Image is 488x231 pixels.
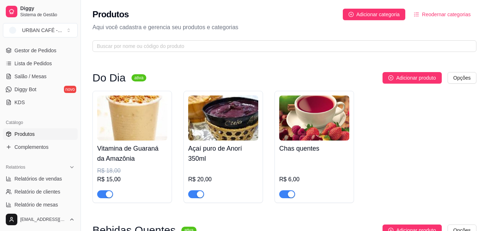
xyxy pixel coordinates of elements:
[3,186,78,197] a: Relatório de clientes
[14,47,56,54] span: Gestor de Pedidos
[14,188,60,195] span: Relatório de clientes
[14,99,25,106] span: KDS
[92,9,129,20] h2: Produtos
[422,10,471,18] span: Reodernar categorias
[14,60,52,67] span: Lista de Pedidos
[92,74,126,82] h3: Do Dia
[3,173,78,185] a: Relatórios de vendas
[383,72,442,84] button: Adicionar produto
[188,95,258,141] img: product-image
[3,199,78,210] a: Relatório de mesas
[14,143,48,151] span: Complementos
[97,143,167,164] h4: Vitamina de Guaraná da Amazônia
[3,211,78,228] button: [EMAIL_ADDRESS][DOMAIN_NAME]
[3,58,78,69] a: Lista de Pedidos
[279,175,349,184] div: R$ 6,00
[349,12,354,17] span: plus-circle
[20,217,66,222] span: [EMAIL_ADDRESS][DOMAIN_NAME]
[20,5,75,12] span: Diggy
[279,95,349,141] img: product-image
[408,9,476,20] button: Reodernar categorias
[20,12,75,18] span: Sistema de Gestão
[343,9,406,20] button: Adicionar categoria
[97,42,466,50] input: Buscar por nome ou código do produto
[14,130,35,138] span: Produtos
[3,3,78,20] a: DiggySistema de Gestão
[92,23,476,32] p: Aqui você cadastra e gerencia seu produtos e categorias
[279,143,349,154] h4: Chas quentes
[14,73,47,80] span: Salão / Mesas
[357,10,400,18] span: Adicionar categoria
[14,201,58,208] span: Relatório de mesas
[97,166,167,175] div: R$ 18,00
[3,117,78,128] div: Catálogo
[396,74,436,82] span: Adicionar produto
[22,27,62,34] div: URBAN CAFÉ - ...
[3,23,78,37] button: Select a team
[3,97,78,108] a: KDS
[131,74,146,81] sup: ativa
[14,86,36,93] span: Diggy Bot
[14,175,62,182] span: Relatórios de vendas
[3,45,78,56] a: Gestor de Pedidos
[453,74,471,82] span: Opções
[448,72,476,84] button: Opções
[188,175,258,184] div: R$ 20,00
[97,95,167,141] img: product-image
[188,143,258,164] h4: Açaí puro de Anorí 350ml
[3,84,78,95] a: Diggy Botnovo
[414,12,419,17] span: ordered-list
[97,175,167,184] div: R$ 15,00
[3,141,78,153] a: Complementos
[3,128,78,140] a: Produtos
[388,75,393,80] span: plus-circle
[6,164,25,170] span: Relatórios
[3,71,78,82] a: Salão / Mesas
